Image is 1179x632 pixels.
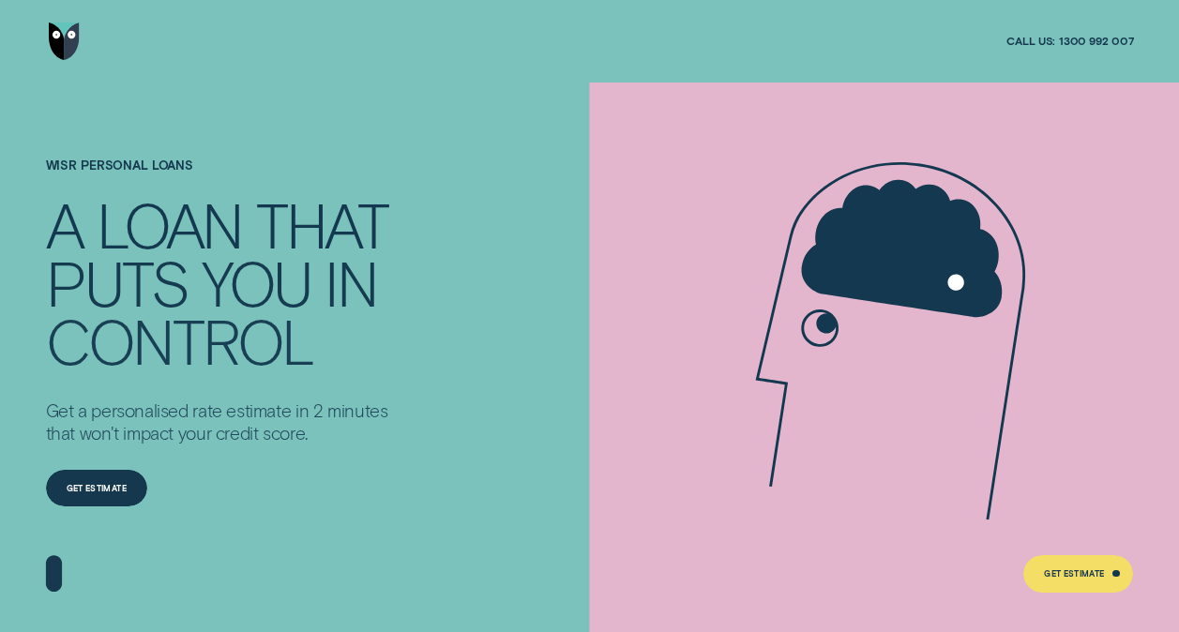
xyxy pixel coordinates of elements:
[1023,555,1133,593] a: Get Estimate
[46,400,405,445] p: Get a personalised rate estimate in 2 minutes that won't impact your credit score.
[97,196,242,254] div: LOAN
[46,158,405,196] h1: Wisr Personal Loans
[49,23,80,60] img: Wisr
[46,196,83,254] div: A
[46,254,188,312] div: PUTS
[46,196,405,369] h4: A LOAN THAT PUTS YOU IN CONTROL
[202,254,310,312] div: YOU
[46,470,147,507] a: Get Estimate
[1059,34,1134,48] span: 1300 992 007
[256,196,387,254] div: THAT
[325,254,377,312] div: IN
[1006,34,1055,48] span: Call us:
[46,313,313,371] div: CONTROL
[1006,34,1133,48] a: Call us:1300 992 007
